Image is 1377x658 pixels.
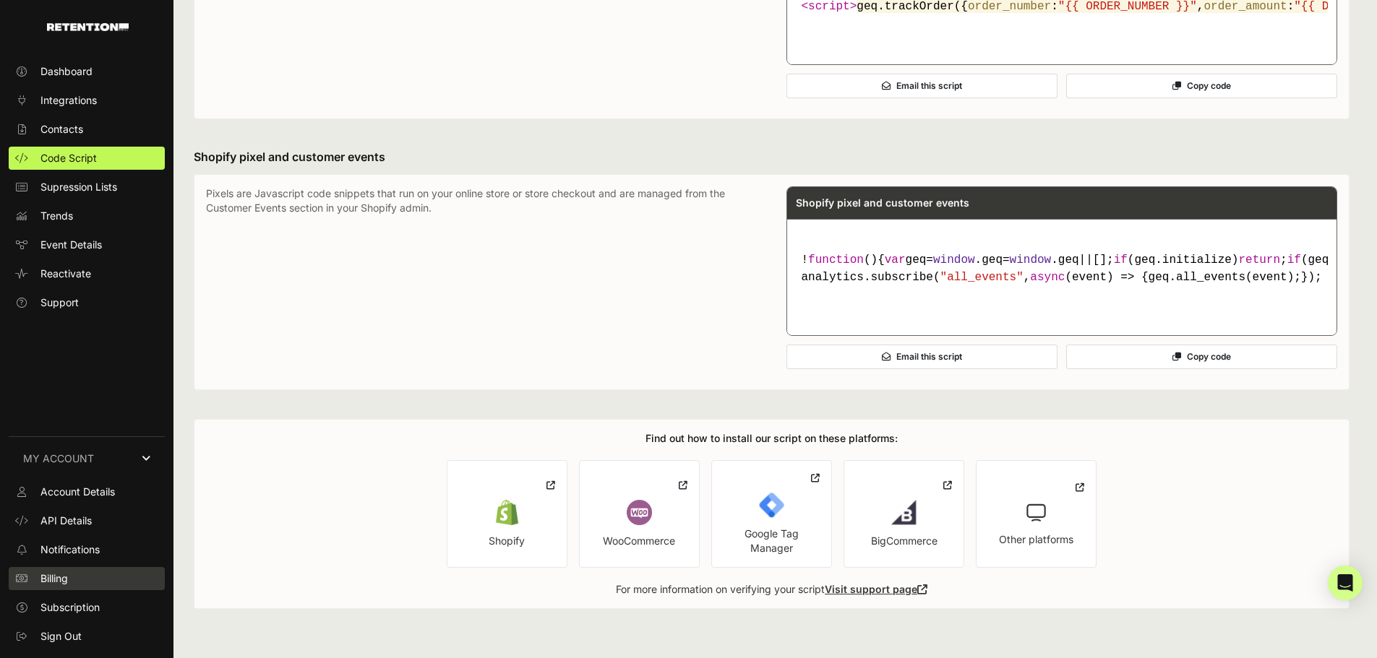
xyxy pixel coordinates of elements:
a: API Details [9,509,165,532]
div: BigCommerce [871,534,938,548]
span: "all_events" [940,271,1024,284]
a: Subscription [9,596,165,619]
a: Reactivate [9,262,165,285]
code: ! { geq= .geq= .geq||[]; (geq.initialize) ; (geq.invoked) ; geq.invoked = ;geq.methods = [ , , , ... [796,246,1329,292]
button: Email this script [786,345,1058,369]
span: Sign Out [40,629,82,644]
span: Dashboard [40,64,93,79]
span: Billing [40,571,68,586]
h3: Find out how to install our script on these platforms: [645,431,898,446]
span: Supression Lists [40,180,117,194]
span: ( ) [808,254,878,267]
span: function [808,254,864,267]
img: Google Tag Manager [759,493,784,518]
span: Reactivate [40,267,91,281]
span: Code Script [40,151,97,165]
div: Google Tag Manager [724,527,820,555]
img: Wordpress [627,500,652,525]
a: Event Details [9,233,165,256]
span: return [1238,254,1280,267]
a: Dashboard [9,60,165,83]
span: Notifications [40,542,100,557]
img: Shopify [494,500,520,525]
img: Retention.com [47,23,129,31]
div: Open Intercom Messenger [1328,566,1363,600]
span: Trends [40,209,73,223]
p: For more information on verifying your script [616,582,927,597]
a: Notifications [9,538,165,561]
span: async [1030,271,1065,284]
button: Copy code [1066,345,1337,369]
div: WooCommerce [603,534,675,548]
span: var [885,254,906,267]
button: Copy code [1066,74,1337,98]
img: BigCommerce [891,500,917,525]
a: BigCommerce [844,460,964,568]
a: Sign Out [9,625,165,648]
span: Account Details [40,485,115,499]
span: Contacts [40,122,83,137]
div: Other platforms [999,532,1073,547]
a: Code Script [9,147,165,170]
div: Shopify [489,534,525,548]
a: WooCommerce [579,460,700,568]
a: Visit support page [825,583,927,595]
a: Shopify [447,460,567,568]
h3: Shopify pixel and customer events [194,148,1350,165]
a: Supression Lists [9,176,165,199]
span: Support [40,295,79,310]
span: window [1010,254,1052,267]
a: Contacts [9,118,165,141]
a: Trends [9,204,165,228]
p: Pixels are Javascript code snippets that run on your online store or store checkout and are manag... [206,186,758,378]
span: if [1287,254,1301,267]
a: Billing [9,567,165,590]
a: Support [9,291,165,314]
a: Integrations [9,89,165,112]
span: Subscription [40,600,100,615]
a: Account Details [9,480,165,503]
span: if [1114,254,1128,267]
div: Shopify pixel and customer events [787,187,1337,219]
a: Google Tag Manager [711,460,832,568]
span: MY ACCOUNT [23,451,94,466]
a: MY ACCOUNT [9,436,165,480]
span: window [933,254,975,267]
span: Event Details [40,238,102,252]
button: Email this script [786,74,1058,98]
span: API Details [40,514,92,528]
span: Integrations [40,93,97,108]
a: Other platforms [976,460,1097,568]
